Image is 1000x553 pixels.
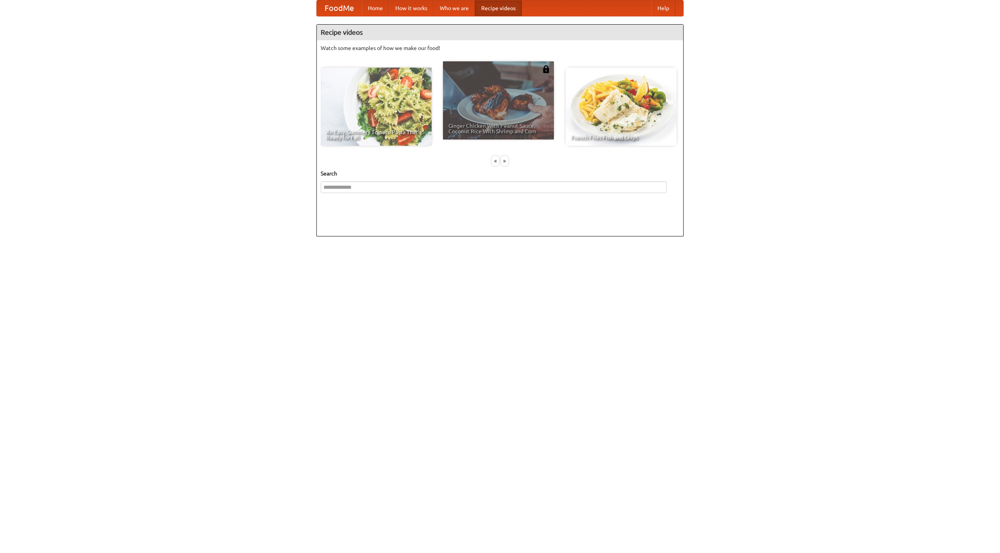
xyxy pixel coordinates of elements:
[389,0,434,16] a: How it works
[317,25,683,40] h4: Recipe videos
[475,0,522,16] a: Recipe videos
[566,68,677,146] a: French Fries Fish and Chips
[542,65,550,73] img: 483408.png
[321,68,432,146] a: An Easy, Summery Tomato Pasta That's Ready for Fall
[501,156,508,166] div: »
[321,170,679,177] h5: Search
[571,135,671,140] span: French Fries Fish and Chips
[321,44,679,52] p: Watch some examples of how we make our food!
[651,0,675,16] a: Help
[317,0,362,16] a: FoodMe
[326,129,426,140] span: An Easy, Summery Tomato Pasta That's Ready for Fall
[434,0,475,16] a: Who we are
[362,0,389,16] a: Home
[492,156,499,166] div: «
